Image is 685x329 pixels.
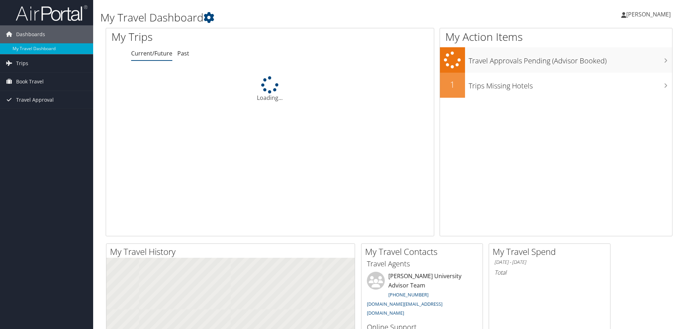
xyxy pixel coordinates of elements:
[16,54,28,72] span: Trips
[100,10,485,25] h1: My Travel Dashboard
[16,73,44,91] span: Book Travel
[367,301,442,316] a: [DOMAIN_NAME][EMAIL_ADDRESS][DOMAIN_NAME]
[16,25,45,43] span: Dashboards
[440,47,672,73] a: Travel Approvals Pending (Advisor Booked)
[16,91,54,109] span: Travel Approval
[131,49,172,57] a: Current/Future
[367,259,477,269] h3: Travel Agents
[493,246,610,258] h2: My Travel Spend
[106,76,434,102] div: Loading...
[388,291,428,298] a: [PHONE_NUMBER]
[621,4,678,25] a: [PERSON_NAME]
[469,52,672,66] h3: Travel Approvals Pending (Advisor Booked)
[363,272,481,319] li: [PERSON_NAME] University Advisor Team
[110,246,355,258] h2: My Travel History
[494,268,605,276] h6: Total
[440,29,672,44] h1: My Action Items
[440,78,465,91] h2: 1
[111,29,292,44] h1: My Trips
[365,246,483,258] h2: My Travel Contacts
[177,49,189,57] a: Past
[440,73,672,98] a: 1Trips Missing Hotels
[494,259,605,266] h6: [DATE] - [DATE]
[16,5,87,21] img: airportal-logo.png
[469,77,672,91] h3: Trips Missing Hotels
[626,10,671,18] span: [PERSON_NAME]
